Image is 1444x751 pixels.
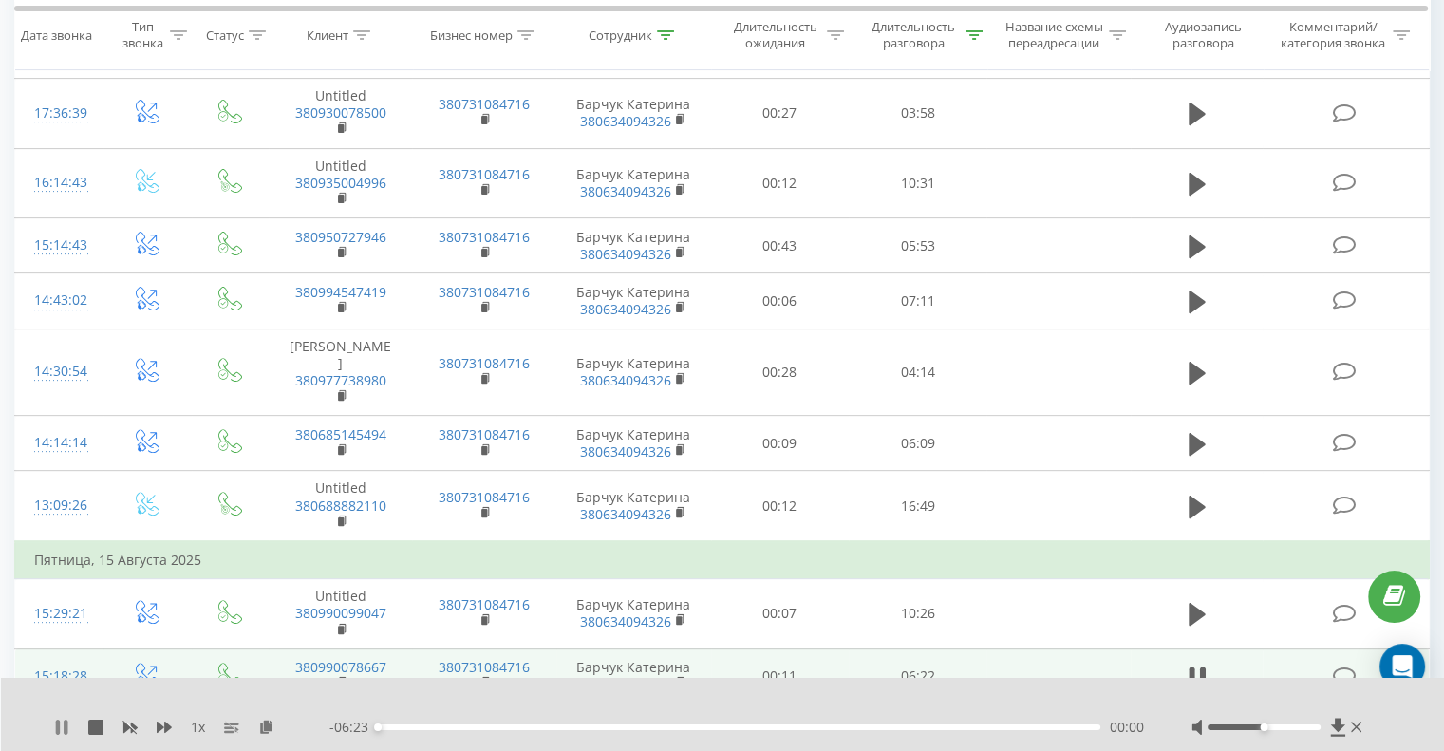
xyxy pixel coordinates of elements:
a: 380731084716 [439,354,530,372]
td: 07:11 [849,273,986,329]
td: 16:49 [849,471,986,541]
div: 14:30:54 [34,353,84,390]
a: 380634094326 [580,442,671,460]
a: 380634094326 [580,675,671,693]
div: Бизнес номер [430,28,513,44]
div: Сотрудник [589,28,652,44]
a: 380731084716 [439,165,530,183]
a: 380950727946 [295,228,386,246]
div: Название схемы переадресации [1004,20,1104,52]
div: 17:36:39 [34,95,84,132]
div: Длительность разговора [866,20,961,52]
div: Accessibility label [1260,723,1267,731]
td: 00:09 [711,416,849,471]
td: Untitled [269,471,412,541]
div: Дата звонка [21,28,92,44]
a: 380935004996 [295,174,386,192]
td: Барчук Катерина [556,329,711,416]
a: 380990099047 [295,604,386,622]
div: 14:14:14 [34,424,84,461]
div: Аудиозапись разговора [1148,20,1259,52]
td: 06:22 [849,648,986,704]
div: Тип звонка [120,20,164,52]
a: 380688882110 [295,497,386,515]
td: 10:26 [849,579,986,649]
td: Барчук Катерина [556,148,711,218]
td: Барчук Катерина [556,79,711,149]
td: Untitled [269,579,412,649]
td: 00:43 [711,218,849,273]
a: 380731084716 [439,425,530,443]
a: 380634094326 [580,112,671,130]
div: Open Intercom Messenger [1379,644,1425,689]
a: 380634094326 [580,300,671,318]
a: 380685145494 [295,425,386,443]
td: 05:53 [849,218,986,273]
td: 06:09 [849,416,986,471]
a: 380731084716 [439,488,530,506]
td: Пятница, 15 Августа 2025 [15,541,1430,579]
td: 00:28 [711,329,849,416]
div: 15:29:21 [34,595,84,632]
td: 00:27 [711,79,849,149]
a: 380634094326 [580,612,671,630]
td: 00:12 [711,148,849,218]
td: 00:11 [711,648,849,704]
a: 380634094326 [580,245,671,263]
td: 00:06 [711,273,849,329]
td: Барчук Катерина [556,471,711,541]
span: 00:00 [1110,718,1144,737]
a: 380930078500 [295,103,386,122]
td: 00:07 [711,579,849,649]
td: Барчук Катерина [556,416,711,471]
a: 380990078667 [295,658,386,676]
a: 380731084716 [439,228,530,246]
div: 16:14:43 [34,164,84,201]
div: 13:09:26 [34,487,84,524]
a: 380731084716 [439,658,530,676]
a: 380634094326 [580,371,671,389]
td: 00:12 [711,471,849,541]
a: 380731084716 [439,95,530,113]
a: 380731084716 [439,283,530,301]
td: Барчук Катерина [556,218,711,273]
td: Барчук Катерина [556,579,711,649]
td: Untitled [269,148,412,218]
td: Untitled [269,79,412,149]
td: 04:14 [849,329,986,416]
td: 03:58 [849,79,986,149]
div: Клиент [307,28,348,44]
a: 380731084716 [439,595,530,613]
a: 380634094326 [580,182,671,200]
div: 15:18:28 [34,658,84,695]
td: Барчук Катерина [556,273,711,329]
div: 14:43:02 [34,282,84,319]
td: Барчук Катерина [556,648,711,704]
a: 380634094326 [580,505,671,523]
span: - 06:23 [329,718,378,737]
div: Статус [206,28,244,44]
div: Комментарий/категория звонка [1277,20,1388,52]
a: 380977738980 [295,371,386,389]
div: Accessibility label [374,723,382,731]
div: 15:14:43 [34,227,84,264]
a: 380994547419 [295,283,386,301]
td: [PERSON_NAME] [269,329,412,416]
span: 1 x [191,718,205,737]
td: 10:31 [849,148,986,218]
div: Длительность ожидания [728,20,823,52]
